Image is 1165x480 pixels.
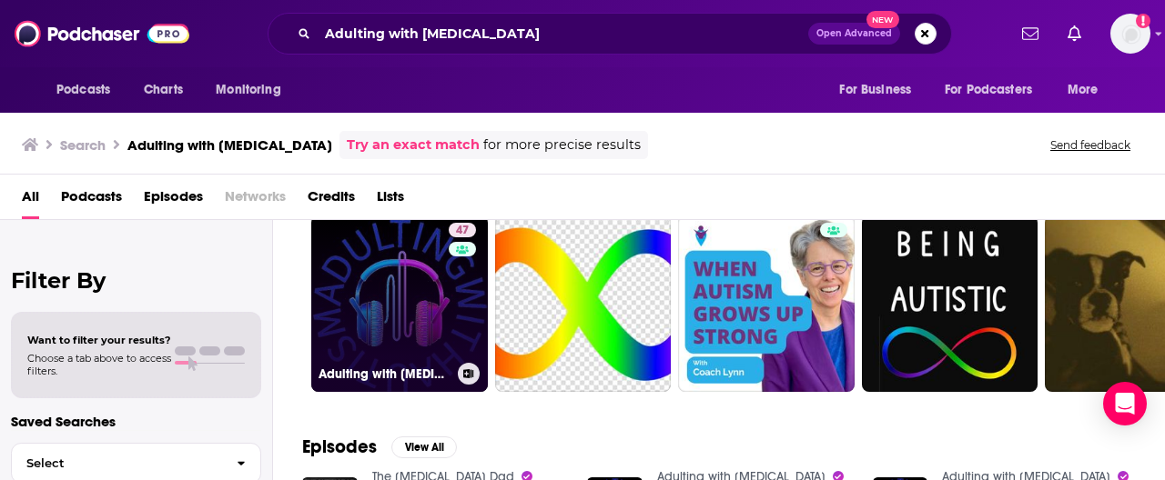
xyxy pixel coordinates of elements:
[839,77,911,103] span: For Business
[1045,137,1136,153] button: Send feedback
[216,77,280,103] span: Monitoring
[127,136,332,154] h3: Adulting with [MEDICAL_DATA]
[1068,77,1099,103] span: More
[1060,18,1089,49] a: Show notifications dropdown
[22,182,39,219] a: All
[61,182,122,219] a: Podcasts
[44,73,134,107] button: open menu
[1110,14,1150,54] img: User Profile
[12,457,222,469] span: Select
[816,29,892,38] span: Open Advanced
[144,182,203,219] a: Episodes
[826,73,934,107] button: open menu
[302,435,377,458] h2: Episodes
[60,136,106,154] h3: Search
[144,77,183,103] span: Charts
[866,11,899,28] span: New
[945,77,1032,103] span: For Podcasters
[377,182,404,219] a: Lists
[308,182,355,219] a: Credits
[1015,18,1046,49] a: Show notifications dropdown
[132,73,194,107] a: Charts
[268,13,952,55] div: Search podcasts, credits, & more...
[311,215,488,392] a: 47Adulting with [MEDICAL_DATA]
[1110,14,1150,54] span: Logged in as KTMSseat4
[347,135,480,155] a: Try an exact match
[391,436,457,458] button: View All
[225,182,286,219] span: Networks
[56,77,110,103] span: Podcasts
[1103,382,1147,425] div: Open Intercom Messenger
[456,222,469,240] span: 47
[1055,73,1121,107] button: open menu
[15,16,189,51] img: Podchaser - Follow, Share and Rate Podcasts
[319,366,451,382] h3: Adulting with [MEDICAL_DATA]
[11,413,261,430] p: Saved Searches
[1136,14,1150,28] svg: Add a profile image
[27,334,171,346] span: Want to filter your results?
[318,19,808,48] input: Search podcasts, credits, & more...
[933,73,1059,107] button: open menu
[11,267,261,294] h2: Filter By
[483,135,641,155] span: for more precise results
[1110,14,1150,54] button: Show profile menu
[808,23,900,45] button: Open AdvancedNew
[203,73,304,107] button: open menu
[27,352,171,377] span: Choose a tab above to access filters.
[449,223,476,237] a: 47
[302,435,457,458] a: EpisodesView All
